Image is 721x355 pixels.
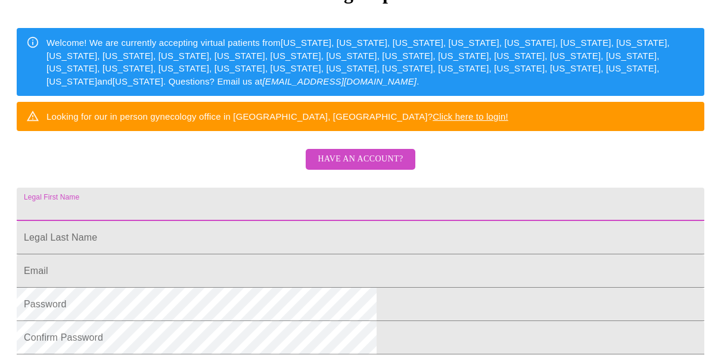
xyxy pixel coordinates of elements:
a: Click here to login! [433,111,508,122]
em: [EMAIL_ADDRESS][DOMAIN_NAME] [262,76,417,86]
a: Have an account? [303,162,418,172]
span: Have an account? [318,152,403,167]
div: Welcome! We are currently accepting virtual patients from [US_STATE], [US_STATE], [US_STATE], [US... [46,32,695,92]
button: Have an account? [306,149,415,170]
div: Looking for our in person gynecology office in [GEOGRAPHIC_DATA], [GEOGRAPHIC_DATA]? [46,105,508,127]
